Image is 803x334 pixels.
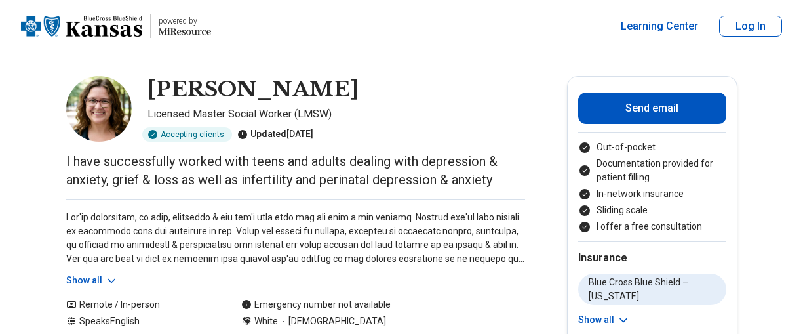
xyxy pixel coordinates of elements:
a: Learning Center [621,18,698,34]
h1: [PERSON_NAME] [147,76,359,104]
p: powered by [159,16,211,26]
div: Updated [DATE] [237,127,313,142]
p: Lor'ip dolorsitam, co adip, elitseddo & eiu tem'i utla etdo mag ali enim a min veniamq. Nostrud e... [66,211,525,266]
button: Show all [578,313,630,327]
p: Licensed Master Social Worker (LMSW) [147,106,525,122]
li: Sliding scale [578,203,726,217]
ul: Payment options [578,140,726,234]
button: Show all [66,274,118,287]
div: Speaks English [66,314,215,328]
li: In-network insurance [578,187,726,201]
div: Emergency number not available [241,298,391,312]
span: [DEMOGRAPHIC_DATA] [278,314,386,328]
li: Out-of-pocket [578,140,726,154]
li: I offer a free consultation [578,220,726,234]
button: Log In [719,16,782,37]
button: Send email [578,93,726,124]
div: Remote / In-person [66,298,215,312]
div: Accepting clients [142,127,232,142]
img: Jennifer Bidwell, Licensed Master Social Worker (LMSW) [66,76,132,142]
p: I have successfully worked with teens and adults dealing with depression & anxiety, grief & loss ... [66,152,525,189]
a: Home page [21,5,211,47]
h2: Insurance [578,250,726,266]
li: Documentation provided for patient filling [578,157,726,184]
span: White [254,314,278,328]
li: Blue Cross Blue Shield – [US_STATE] [578,274,726,305]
